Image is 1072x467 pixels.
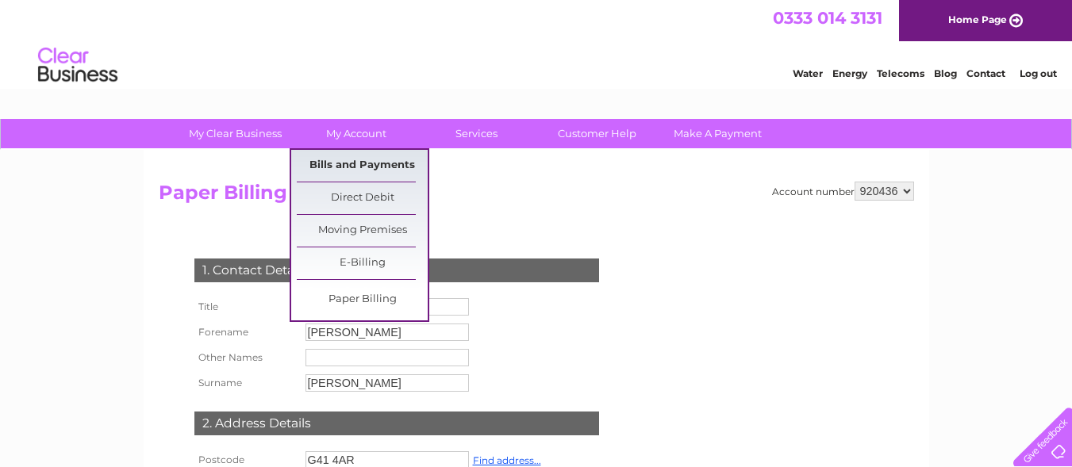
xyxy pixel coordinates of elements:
a: My Clear Business [170,119,301,148]
a: Energy [832,67,867,79]
th: Forename [190,320,302,345]
a: Moving Premises [297,215,428,247]
div: Account number [772,182,914,201]
a: My Account [290,119,421,148]
div: 1. Contact Details [194,258,599,282]
a: Contact [966,67,1005,79]
a: Bills and Payments [297,150,428,182]
a: Telecoms [877,67,924,79]
a: Services [411,119,542,148]
img: logo.png [37,41,118,90]
h2: Paper Billing [159,182,914,212]
a: E-Billing [297,247,428,279]
a: Log out [1020,67,1057,79]
a: Paper Billing [297,284,428,316]
th: Surname [190,370,302,396]
a: Direct Debit [297,182,428,214]
a: Customer Help [532,119,663,148]
a: Blog [934,67,957,79]
div: 2. Address Details [194,411,599,435]
th: Other Names [190,345,302,370]
div: Clear Business is a trading name of Verastar Limited (registered in [GEOGRAPHIC_DATA] No. 3667643... [162,9,912,77]
a: 0333 014 3131 [773,8,882,28]
a: Find address... [473,454,541,466]
th: Title [190,294,302,320]
a: Make A Payment [652,119,783,148]
a: Water [793,67,823,79]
